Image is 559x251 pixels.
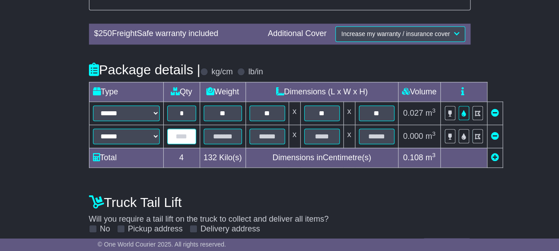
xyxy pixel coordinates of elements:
div: Will you require a tail lift on the truck to collect and deliver all items? [84,190,475,234]
sup: 3 [432,107,435,114]
td: Dimensions (L x W x H) [245,82,398,101]
span: 250 [99,29,112,38]
div: Additional Cover [263,29,331,39]
td: x [343,101,355,125]
a: Remove this item [491,109,499,117]
label: Delivery address [201,224,260,234]
td: x [343,125,355,148]
span: © One World Courier 2025. All rights reserved. [98,241,226,248]
a: Remove this item [491,132,499,141]
sup: 3 [432,130,435,137]
td: Kilo(s) [200,148,245,167]
button: Increase my warranty / insurance cover [335,26,465,42]
label: lb/in [248,67,263,77]
label: No [100,224,110,234]
td: Type [89,82,163,101]
a: Add new item [491,153,499,162]
td: x [289,101,300,125]
td: x [289,125,300,148]
td: Dimensions in Centimetre(s) [245,148,398,167]
td: 4 [163,148,200,167]
span: 132 [204,153,217,162]
label: kg/cm [211,67,233,77]
td: Volume [398,82,440,101]
span: 0.108 [403,153,423,162]
div: $ FreightSafe warranty included [90,29,264,39]
span: Increase my warranty / insurance cover [341,30,450,37]
td: Weight [200,82,245,101]
sup: 3 [432,152,435,158]
h4: Package details | [89,62,201,77]
span: m [425,132,435,141]
label: Pickup address [128,224,183,234]
span: 0.000 [403,132,423,141]
span: m [425,153,435,162]
td: Total [89,148,163,167]
span: m [425,109,435,117]
h4: Truck Tail Lift [89,195,471,210]
span: 0.027 [403,109,423,117]
td: Qty [163,82,200,101]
